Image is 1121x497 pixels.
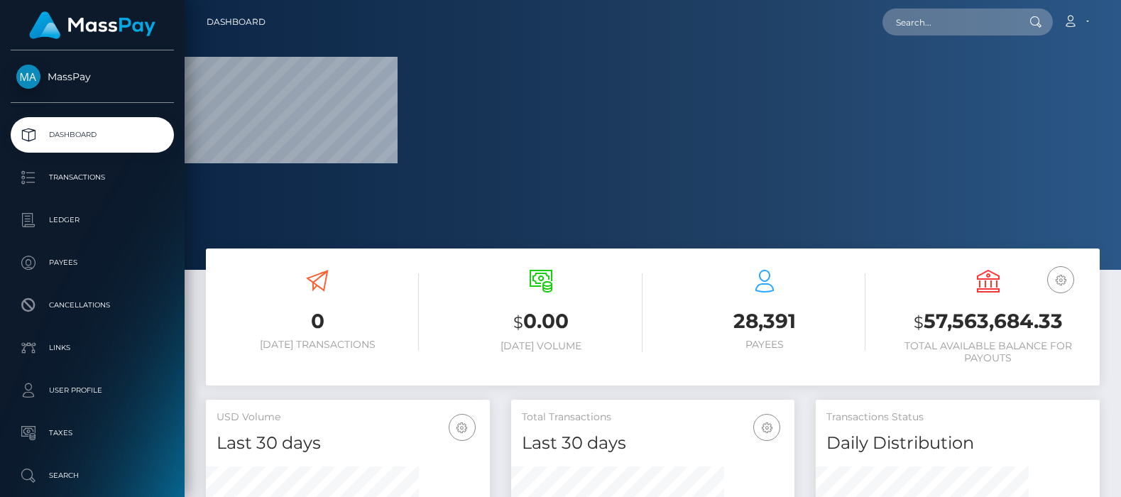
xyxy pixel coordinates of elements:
a: Links [11,330,174,366]
h4: Daily Distribution [826,431,1089,456]
h3: 0.00 [440,307,642,337]
h6: [DATE] Volume [440,340,642,352]
h4: Last 30 days [217,431,479,456]
a: User Profile [11,373,174,408]
h5: USD Volume [217,410,479,425]
p: Dashboard [16,124,168,146]
input: Search... [882,9,1016,35]
p: Cancellations [16,295,168,316]
a: Cancellations [11,288,174,323]
p: Taxes [16,422,168,444]
a: Dashboard [207,7,266,37]
img: MassPay [16,65,40,89]
h3: 0 [217,307,419,335]
span: MassPay [11,70,174,83]
p: Transactions [16,167,168,188]
h6: [DATE] Transactions [217,339,419,351]
a: Dashboard [11,117,174,153]
h6: Payees [664,339,866,351]
a: Payees [11,245,174,280]
p: Search [16,465,168,486]
h5: Total Transactions [522,410,784,425]
a: Taxes [11,415,174,451]
a: Transactions [11,160,174,195]
h5: Transactions Status [826,410,1089,425]
p: User Profile [16,380,168,401]
img: MassPay Logo [29,11,155,39]
h6: Total Available Balance for Payouts [887,340,1089,364]
a: Search [11,458,174,493]
small: $ [914,312,924,332]
p: Payees [16,252,168,273]
p: Ledger [16,209,168,231]
h4: Last 30 days [522,431,784,456]
h3: 57,563,684.33 [887,307,1089,337]
p: Links [16,337,168,359]
h3: 28,391 [664,307,866,335]
a: Ledger [11,202,174,238]
small: $ [513,312,523,332]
